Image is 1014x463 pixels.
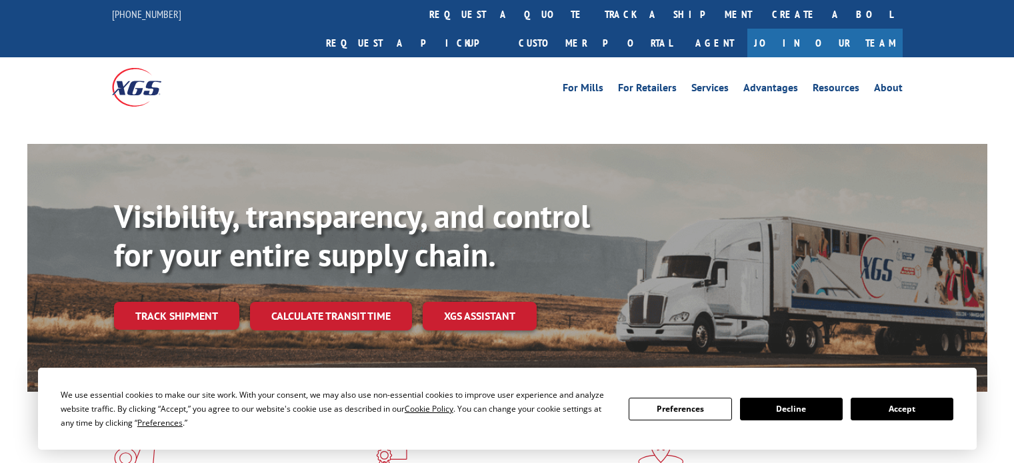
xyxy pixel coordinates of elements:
[114,302,239,330] a: Track shipment
[563,83,603,97] a: For Mills
[851,398,953,420] button: Accept
[38,368,977,450] div: Cookie Consent Prompt
[747,29,903,57] a: Join Our Team
[618,83,677,97] a: For Retailers
[61,388,613,430] div: We use essential cookies to make our site work. With your consent, we may also use non-essential ...
[691,83,729,97] a: Services
[423,302,537,330] a: XGS ASSISTANT
[740,398,843,420] button: Decline
[250,302,412,330] a: Calculate transit time
[629,398,731,420] button: Preferences
[682,29,747,57] a: Agent
[137,417,183,428] span: Preferences
[743,83,798,97] a: Advantages
[114,195,590,275] b: Visibility, transparency, and control for your entire supply chain.
[509,29,682,57] a: Customer Portal
[316,29,509,57] a: Request a pickup
[405,403,453,414] span: Cookie Policy
[112,7,181,21] a: [PHONE_NUMBER]
[874,83,903,97] a: About
[813,83,859,97] a: Resources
